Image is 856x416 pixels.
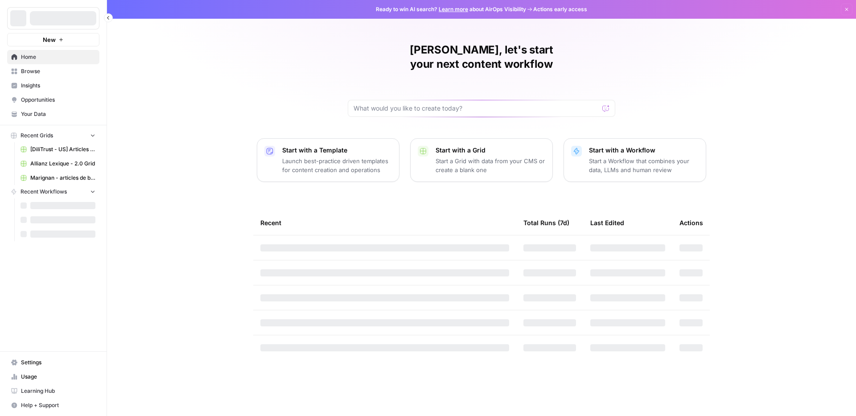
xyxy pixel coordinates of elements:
[43,35,56,44] span: New
[7,93,99,107] a: Opportunities
[7,107,99,121] a: Your Data
[21,82,95,90] span: Insights
[16,142,99,157] a: [DiliTrust - US] Articles de blog 700-1000 mots Grid
[21,132,53,140] span: Recent Grids
[21,67,95,75] span: Browse
[30,160,95,168] span: Allianz Lexique - 2.0 Grid
[7,33,99,46] button: New
[282,146,392,155] p: Start with a Template
[21,373,95,381] span: Usage
[7,129,99,142] button: Recent Grids
[679,210,703,235] div: Actions
[436,157,545,174] p: Start a Grid with data from your CMS or create a blank one
[21,188,67,196] span: Recent Workflows
[7,78,99,93] a: Insights
[7,370,99,384] a: Usage
[533,5,587,13] span: Actions early access
[376,5,526,13] span: Ready to win AI search? about AirOps Visibility
[354,104,599,113] input: What would you like to create today?
[436,146,545,155] p: Start with a Grid
[21,96,95,104] span: Opportunities
[7,50,99,64] a: Home
[7,185,99,198] button: Recent Workflows
[348,43,615,71] h1: [PERSON_NAME], let's start your next content workflow
[260,210,509,235] div: Recent
[7,398,99,412] button: Help + Support
[30,174,95,182] span: Marignan - articles de blog Grid
[21,401,95,409] span: Help + Support
[21,53,95,61] span: Home
[589,146,699,155] p: Start with a Workflow
[7,355,99,370] a: Settings
[589,157,699,174] p: Start a Workflow that combines your data, LLMs and human review
[410,138,553,182] button: Start with a GridStart a Grid with data from your CMS or create a blank one
[16,171,99,185] a: Marignan - articles de blog Grid
[564,138,706,182] button: Start with a WorkflowStart a Workflow that combines your data, LLMs and human review
[21,387,95,395] span: Learning Hub
[590,210,624,235] div: Last Edited
[21,358,95,367] span: Settings
[257,138,399,182] button: Start with a TemplateLaunch best-practice driven templates for content creation and operations
[16,157,99,171] a: Allianz Lexique - 2.0 Grid
[21,110,95,118] span: Your Data
[7,64,99,78] a: Browse
[30,145,95,153] span: [DiliTrust - US] Articles de blog 700-1000 mots Grid
[282,157,392,174] p: Launch best-practice driven templates for content creation and operations
[439,6,468,12] a: Learn more
[7,384,99,398] a: Learning Hub
[523,210,569,235] div: Total Runs (7d)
